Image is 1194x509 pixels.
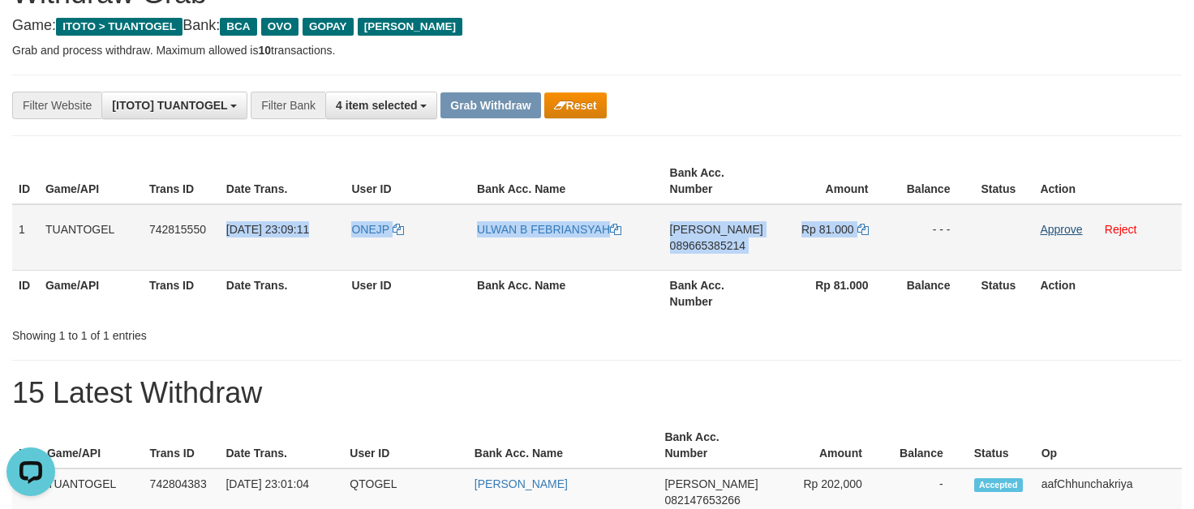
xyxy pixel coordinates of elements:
a: Approve [1040,223,1082,236]
th: User ID [343,422,468,468]
span: Copy 082147653266 to clipboard [664,494,740,507]
span: [PERSON_NAME] [358,18,462,36]
span: Accepted [974,478,1023,492]
th: Action [1033,270,1182,316]
th: Trans ID [144,422,220,468]
span: Copy 089665385214 to clipboard [670,239,745,252]
td: 1 [12,204,39,271]
th: Bank Acc. Name [470,270,664,316]
a: ONEJP [351,223,403,236]
th: Date Trans. [220,158,346,204]
th: Game/API [39,158,143,204]
button: Open LiveChat chat widget [6,6,55,55]
div: Showing 1 to 1 of 1 entries [12,321,485,344]
th: Bank Acc. Number [664,270,770,316]
p: Grab and process withdraw. Maximum allowed is transactions. [12,42,1182,58]
span: ONEJP [351,223,389,236]
th: Balance [893,270,975,316]
th: Status [974,270,1033,316]
span: 4 item selected [336,99,417,112]
span: OVO [261,18,298,36]
th: Trans ID [143,270,220,316]
th: Bank Acc. Number [658,422,764,468]
span: GOPAY [303,18,354,36]
th: Game/API [41,422,144,468]
th: Bank Acc. Number [664,158,770,204]
span: [DATE] 23:09:11 [226,223,309,236]
a: Reject [1105,223,1137,236]
span: BCA [220,18,256,36]
th: Date Trans. [220,270,346,316]
span: Rp 81.000 [801,223,854,236]
span: [PERSON_NAME] [670,223,763,236]
th: Trans ID [143,158,220,204]
th: Amount [765,422,887,468]
th: Game/API [39,270,143,316]
a: [PERSON_NAME] [475,477,568,490]
th: Bank Acc. Name [468,422,659,468]
th: Bank Acc. Name [470,158,664,204]
button: Reset [544,92,607,118]
div: Filter Bank [251,92,325,119]
h1: 15 Latest Withdraw [12,377,1182,409]
td: TUANTOGEL [39,204,143,271]
th: Balance [887,422,968,468]
button: 4 item selected [325,92,437,119]
th: ID [12,422,41,468]
button: [ITOTO] TUANTOGEL [101,92,247,119]
span: ITOTO > TUANTOGEL [56,18,183,36]
th: Action [1033,158,1182,204]
div: Filter Website [12,92,101,119]
a: Copy 81000 to clipboard [857,223,869,236]
th: Amount [770,158,893,204]
th: ID [12,158,39,204]
th: Date Trans. [219,422,343,468]
th: ID [12,270,39,316]
h4: Game: Bank: [12,18,1182,34]
th: Status [968,422,1035,468]
a: ULWAN B FEBRIANSYAH [477,223,621,236]
th: Rp 81.000 [770,270,893,316]
strong: 10 [258,44,271,57]
th: Balance [893,158,975,204]
th: User ID [345,270,470,316]
span: [PERSON_NAME] [664,477,758,490]
th: Status [974,158,1033,204]
button: Grab Withdraw [440,92,540,118]
span: 742815550 [149,223,206,236]
td: - - - [893,204,975,271]
th: Op [1035,422,1182,468]
span: [ITOTO] TUANTOGEL [112,99,227,112]
th: User ID [345,158,470,204]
